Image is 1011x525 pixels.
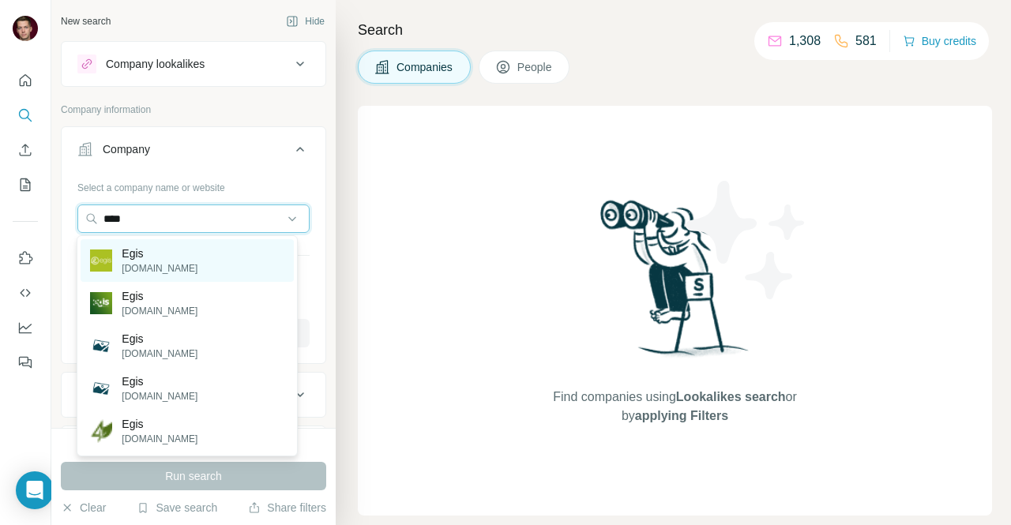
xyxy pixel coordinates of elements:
button: Clear [61,500,106,516]
p: Egis [122,331,197,347]
img: Egis [90,377,112,399]
div: New search [61,14,111,28]
span: People [517,59,554,75]
button: Use Surfe API [13,279,38,307]
p: 581 [855,32,877,51]
button: My lists [13,171,38,199]
button: Industry [62,376,325,414]
img: Egis [90,292,112,314]
button: Hide [275,9,336,33]
button: Use Surfe on LinkedIn [13,244,38,272]
img: Egis [90,335,112,357]
p: Egis [122,288,197,304]
p: [DOMAIN_NAME] [122,304,197,318]
button: Feedback [13,348,38,377]
div: Select a company name or website [77,174,310,195]
button: Company [62,130,325,174]
button: Quick start [13,66,38,95]
div: Company lookalikes [106,56,205,72]
div: Open Intercom Messenger [16,471,54,509]
img: Egis [90,419,112,443]
p: [DOMAIN_NAME] [122,347,197,361]
button: Dashboard [13,313,38,342]
p: Egis [122,246,197,261]
h4: Search [358,19,992,41]
span: Find companies using or by [548,388,801,426]
button: Share filters [248,500,326,516]
button: Save search [137,500,217,516]
p: Company information [61,103,326,117]
span: applying Filters [635,409,728,422]
div: Company [103,141,150,157]
img: Avatar [13,16,38,41]
img: Surfe Illustration - Stars [675,169,817,311]
span: Companies [397,59,454,75]
span: Lookalikes search [676,390,786,403]
button: Search [13,101,38,129]
button: Buy credits [903,30,976,52]
img: Surfe Illustration - Woman searching with binoculars [593,196,757,372]
button: Enrich CSV [13,136,38,164]
img: Egis [90,249,112,272]
p: Egis [122,416,197,432]
button: Company lookalikes [62,45,325,83]
p: [DOMAIN_NAME] [122,389,197,403]
p: Egis [122,373,197,389]
p: 1,308 [789,32,821,51]
p: [DOMAIN_NAME] [122,261,197,276]
p: [DOMAIN_NAME] [122,432,197,446]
